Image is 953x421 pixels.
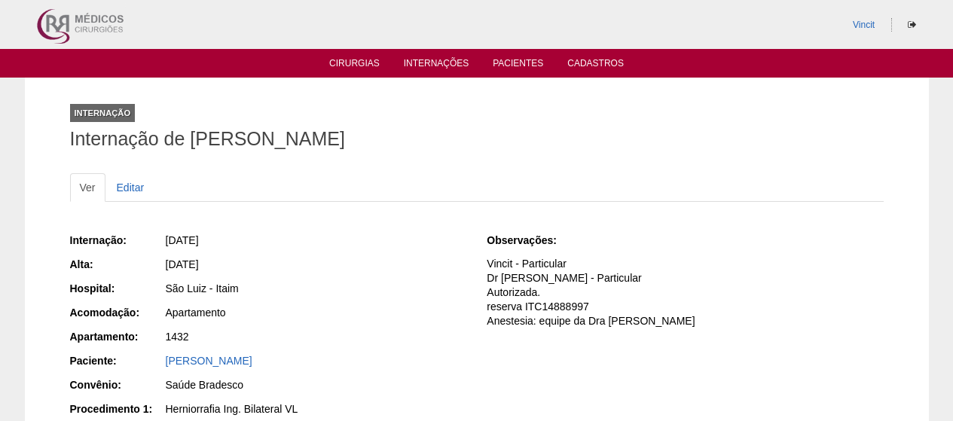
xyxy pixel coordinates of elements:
[70,281,164,296] div: Hospital:
[70,233,164,248] div: Internação:
[166,329,466,344] div: 1432
[70,401,164,416] div: Procedimento 1:
[70,257,164,272] div: Alta:
[487,257,883,328] p: Vincit - Particular Dr [PERSON_NAME] - Particular Autorizada. reserva ITC14888997 Anestesia: equi...
[493,58,543,73] a: Pacientes
[107,173,154,202] a: Editar
[329,58,380,73] a: Cirurgias
[166,234,199,246] span: [DATE]
[166,401,466,416] div: Herniorrafia Ing. Bilateral VL
[70,173,105,202] a: Ver
[70,377,164,392] div: Convênio:
[487,233,581,248] div: Observações:
[166,258,199,270] span: [DATE]
[404,58,469,73] a: Internações
[908,20,916,29] i: Sair
[166,377,466,392] div: Saúde Bradesco
[70,353,164,368] div: Paciente:
[70,329,164,344] div: Apartamento:
[70,130,884,148] h1: Internação de [PERSON_NAME]
[166,281,466,296] div: São Luiz - Itaim
[853,20,875,30] a: Vincit
[70,305,164,320] div: Acomodação:
[166,305,466,320] div: Apartamento
[166,355,252,367] a: [PERSON_NAME]
[70,104,136,122] div: Internação
[567,58,624,73] a: Cadastros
